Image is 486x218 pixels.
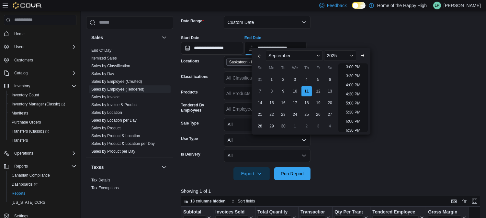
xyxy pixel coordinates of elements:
span: Sales by Product & Location [91,133,140,138]
div: day-15 [266,98,277,108]
span: Dashboards [12,182,38,187]
a: Sales by Product & Location per Day [91,141,155,146]
button: Customers [1,55,79,65]
div: day-24 [290,109,300,120]
a: Sales by Location [91,110,122,115]
span: September [268,53,290,58]
div: day-21 [255,109,265,120]
button: All [224,149,311,162]
span: [US_STATE] CCRS [12,200,45,205]
input: Press the down key to open a popover containing a calendar. [181,42,243,55]
a: [US_STATE] CCRS [9,199,48,206]
a: Inventory Count [9,91,42,99]
div: day-31 [255,74,265,85]
span: Users [14,44,24,49]
span: 18 columns hidden [190,199,226,204]
ul: Time [338,63,368,132]
div: day-20 [325,98,335,108]
li: 3:30 PM [343,72,363,80]
button: Inventory Count [6,91,79,100]
div: day-29 [266,121,277,131]
a: Transfers [9,136,30,144]
div: day-2 [278,74,288,85]
input: Dark Mode [352,2,366,9]
div: day-7 [255,86,265,96]
div: day-11 [301,86,312,96]
button: Display options [460,197,468,205]
div: day-18 [301,98,312,108]
div: Subtotal [183,209,206,215]
div: Button. Open the year selector. 2025 is currently selected. [324,50,356,61]
div: Gross Margin [428,209,461,215]
div: day-12 [313,86,323,96]
span: Feedback [327,2,347,9]
span: Transfers (Classic) [12,129,49,134]
button: Reports [12,162,30,170]
span: Dashboards [9,180,76,188]
button: Sales [91,34,159,41]
span: Reports [12,191,25,196]
span: Canadian Compliance [9,171,76,179]
span: Inventory [14,83,30,89]
img: Cova [13,2,42,9]
span: End Of Day [91,48,111,53]
div: day-22 [266,109,277,120]
button: Taxes [160,163,168,171]
div: day-3 [290,74,300,85]
button: Enter fullscreen [471,197,479,205]
div: Th [301,63,312,73]
label: End Date [244,35,261,40]
div: September, 2025 [254,74,336,132]
button: Sales [160,34,168,41]
div: day-19 [313,98,323,108]
span: Sort fields [238,199,255,204]
span: Sales by Invoice & Product [91,102,138,107]
a: Canadian Compliance [9,171,52,179]
li: 5:00 PM [343,99,363,107]
div: day-3 [313,121,323,131]
div: Su [255,63,265,73]
button: Previous Month [254,50,265,61]
div: Transaction Average [300,209,325,215]
a: Sales by Product & Location [91,134,140,138]
span: Transfers (Classic) [9,127,76,135]
span: Canadian Compliance [12,173,50,178]
p: | [429,2,431,9]
a: Sales by Employee (Tendered) [91,87,144,92]
a: Sales by Classification [91,64,130,68]
a: Transfers (Classic) [6,127,79,136]
button: [US_STATE] CCRS [6,198,79,207]
li: 5:30 PM [343,108,363,116]
span: Inventory Manager (Classic) [9,100,76,108]
label: Sale Type [181,121,199,126]
div: day-26 [313,109,323,120]
span: Home [12,30,76,38]
p: Showing 1 of 1 [181,188,483,194]
label: Classifications [181,74,209,79]
a: Inventory Manager (Classic) [6,100,79,109]
span: Run Report [281,170,304,177]
span: Purchase Orders [12,120,41,125]
span: Reports [12,162,76,170]
label: Tendered By Employees [181,103,221,113]
a: Purchase Orders [9,118,44,126]
div: day-9 [278,86,288,96]
li: 6:00 PM [343,117,363,125]
div: Invoices Sold [215,209,248,215]
span: Saskatoon - Broadway - Prairie Records [229,59,280,65]
a: Transfers (Classic) [9,127,51,135]
button: Canadian Compliance [6,171,79,180]
span: Manifests [9,109,76,117]
span: Sales by Product & Location per Day [91,141,155,146]
div: day-14 [255,98,265,108]
div: day-1 [266,74,277,85]
span: Sales by Product per Day [91,149,135,154]
button: Users [1,42,79,51]
button: All [224,118,311,131]
a: Sales by Location per Day [91,118,137,123]
span: Transfers [12,138,28,143]
button: Home [1,29,79,38]
a: Home [12,30,27,38]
